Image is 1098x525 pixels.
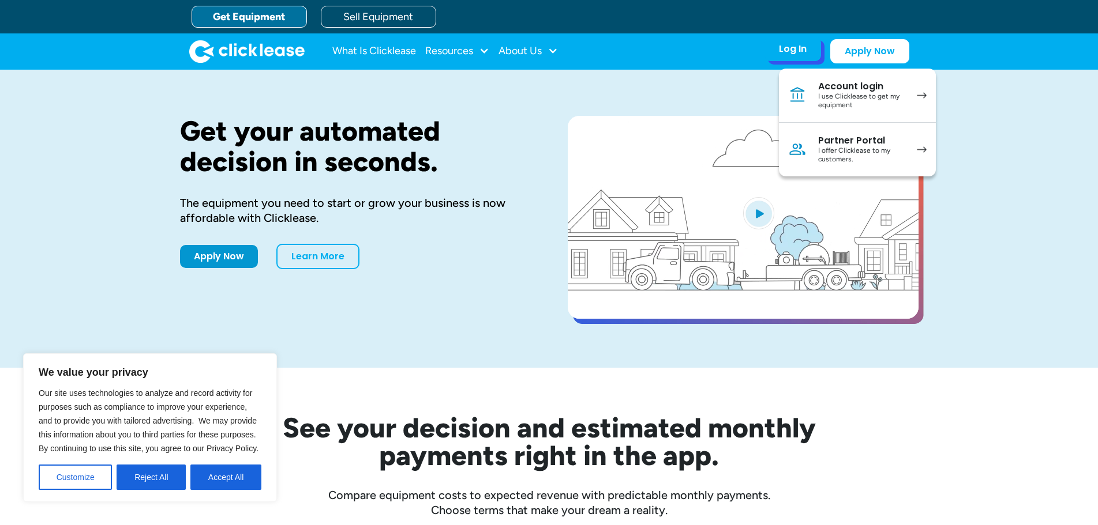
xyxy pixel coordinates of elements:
[192,6,307,28] a: Get Equipment
[818,81,905,92] div: Account login
[779,69,936,176] nav: Log In
[226,414,872,469] h2: See your decision and estimated monthly payments right in the app.
[39,464,112,490] button: Customize
[190,464,261,490] button: Accept All
[779,43,807,55] div: Log In
[743,197,774,229] img: Blue play button logo on a light blue circular background
[568,116,919,319] a: open lightbox
[917,146,927,153] img: arrow
[830,39,909,63] a: Apply Now
[180,488,919,518] div: Compare equipment costs to expected revenue with predictable monthly payments. Choose terms that ...
[189,40,305,63] a: home
[818,146,905,164] div: I offer Clicklease to my customers.
[917,92,927,99] img: arrow
[180,195,531,225] div: The equipment you need to start or grow your business is now affordable with Clicklease.
[39,388,258,453] span: Our site uses technologies to analyze and record activity for purposes such as compliance to impr...
[779,123,936,176] a: Partner PortalI offer Clicklease to my customers.
[332,40,416,63] a: What Is Clicklease
[189,40,305,63] img: Clicklease logo
[788,86,807,104] img: Bank icon
[180,245,258,268] a: Apply Now
[276,244,359,269] a: Learn More
[779,69,936,123] a: Account loginI use Clicklease to get my equipment
[788,140,807,158] img: Person icon
[23,353,277,502] div: We value your privacy
[499,40,558,63] div: About Us
[39,365,261,379] p: We value your privacy
[818,135,905,146] div: Partner Portal
[180,116,531,177] h1: Get your automated decision in seconds.
[117,464,186,490] button: Reject All
[425,40,489,63] div: Resources
[321,6,436,28] a: Sell Equipment
[818,92,905,110] div: I use Clicklease to get my equipment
